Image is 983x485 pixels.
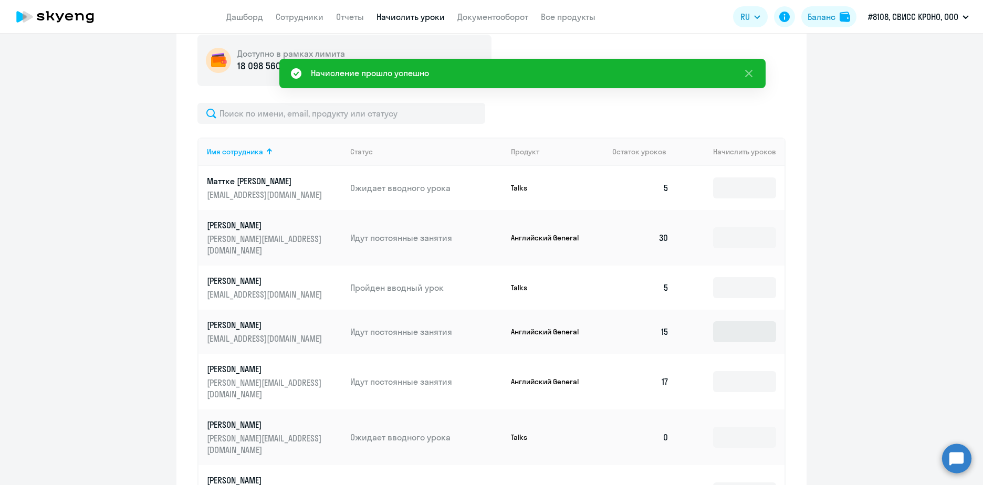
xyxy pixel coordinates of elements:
[733,6,768,27] button: RU
[511,147,539,156] div: Продукт
[206,48,231,73] img: wallet-circle.png
[511,147,604,156] div: Продукт
[207,419,325,430] p: [PERSON_NAME]
[207,433,325,456] p: [PERSON_NAME][EMAIL_ADDRESS][DOMAIN_NAME]
[207,189,325,201] p: [EMAIL_ADDRESS][DOMAIN_NAME]
[604,210,677,266] td: 30
[207,233,325,256] p: [PERSON_NAME][EMAIL_ADDRESS][DOMAIN_NAME]
[511,233,590,242] p: Английский General
[604,266,677,310] td: 5
[604,310,677,354] td: 15
[207,175,342,201] a: Маттке [PERSON_NAME][EMAIL_ADDRESS][DOMAIN_NAME]
[511,327,590,336] p: Английский General
[276,12,323,22] a: Сотрудники
[207,147,263,156] div: Имя сотрудника
[868,10,958,23] p: #8108, СВИСС КРОНО, ООО
[350,147,373,156] div: Статус
[863,4,974,29] button: #8108, СВИСС КРОНО, ООО
[226,12,263,22] a: Дашборд
[604,409,677,465] td: 0
[612,147,677,156] div: Остаток уроков
[350,431,503,443] p: Ожидает вводного урока
[541,12,595,22] a: Все продукты
[350,182,503,194] p: Ожидает вводного урока
[207,219,342,256] a: [PERSON_NAME][PERSON_NAME][EMAIL_ADDRESS][DOMAIN_NAME]
[237,48,345,59] h5: Доступно в рамках лимита
[207,319,342,344] a: [PERSON_NAME][EMAIL_ADDRESS][DOMAIN_NAME]
[207,175,325,187] p: Маттке [PERSON_NAME]
[207,333,325,344] p: [EMAIL_ADDRESS][DOMAIN_NAME]
[677,138,785,166] th: Начислить уроков
[350,282,503,293] p: Пройден вводный урок
[740,10,750,23] span: RU
[801,6,856,27] button: Балансbalance
[350,326,503,338] p: Идут постоянные занятия
[511,183,590,193] p: Talks
[207,363,325,375] p: [PERSON_NAME]
[311,67,429,79] div: Начисление прошло успешно
[511,283,590,292] p: Talks
[808,10,835,23] div: Баланс
[207,363,342,400] a: [PERSON_NAME][PERSON_NAME][EMAIL_ADDRESS][DOMAIN_NAME]
[207,275,342,300] a: [PERSON_NAME][EMAIL_ADDRESS][DOMAIN_NAME]
[840,12,850,22] img: balance
[207,289,325,300] p: [EMAIL_ADDRESS][DOMAIN_NAME]
[207,377,325,400] p: [PERSON_NAME][EMAIL_ADDRESS][DOMAIN_NAME]
[207,419,342,456] a: [PERSON_NAME][PERSON_NAME][EMAIL_ADDRESS][DOMAIN_NAME]
[350,147,503,156] div: Статус
[350,376,503,387] p: Идут постоянные занятия
[207,319,325,331] p: [PERSON_NAME]
[350,232,503,244] p: Идут постоянные занятия
[604,354,677,409] td: 17
[197,103,485,124] input: Поиск по имени, email, продукту или статусу
[457,12,528,22] a: Документооборот
[604,166,677,210] td: 5
[377,12,445,22] a: Начислить уроки
[511,377,590,386] p: Английский General
[336,12,364,22] a: Отчеты
[511,433,590,442] p: Talks
[612,147,666,156] span: Остаток уроков
[237,59,288,73] p: 18 098 560 ₽
[207,219,325,231] p: [PERSON_NAME]
[207,147,342,156] div: Имя сотрудника
[207,275,325,287] p: [PERSON_NAME]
